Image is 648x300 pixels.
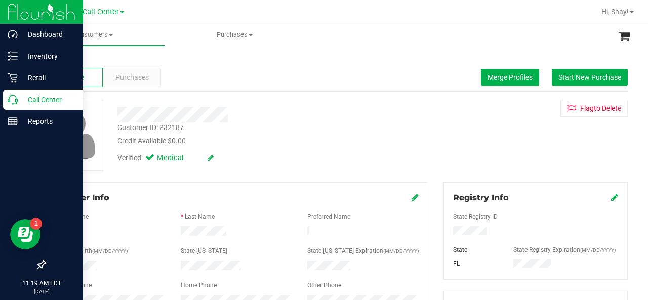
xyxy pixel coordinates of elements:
[5,279,78,288] p: 11:19 AM EDT
[18,50,78,62] p: Inventory
[58,246,128,255] label: Date of Birth
[165,24,305,46] a: Purchases
[83,8,119,16] span: Call Center
[168,137,186,145] span: $0.00
[24,24,165,46] a: Customers
[18,115,78,127] p: Reports
[558,73,621,81] span: Start New Purchase
[8,51,18,61] inline-svg: Inventory
[552,69,628,86] button: Start New Purchase
[18,94,78,106] p: Call Center
[445,259,506,268] div: FL
[181,281,217,290] label: Home Phone
[453,193,509,202] span: Registry Info
[513,245,616,254] label: State Registry Expiration
[181,246,227,255] label: State [US_STATE]
[117,153,214,164] div: Verified:
[488,73,533,81] span: Merge Profiles
[18,72,78,84] p: Retail
[165,30,304,39] span: Purchases
[560,100,628,117] button: Flagto Delete
[30,218,42,230] iframe: Resource center unread badge
[601,8,629,16] span: Hi, Shay!
[307,246,419,255] label: State [US_STATE] Expiration
[453,212,498,221] label: State Registry ID
[10,219,40,249] iframe: Resource center
[8,73,18,83] inline-svg: Retail
[481,69,539,86] button: Merge Profiles
[383,248,419,254] span: (MM/DD/YYYY)
[445,245,506,254] div: State
[307,281,341,290] label: Other Phone
[157,153,197,164] span: Medical
[24,30,165,39] span: Customers
[92,248,128,254] span: (MM/DD/YYYY)
[8,95,18,105] inline-svg: Call Center
[115,72,149,83] span: Purchases
[117,136,401,146] div: Credit Available:
[8,29,18,39] inline-svg: Dashboard
[185,212,215,221] label: Last Name
[307,212,350,221] label: Preferred Name
[18,28,78,40] p: Dashboard
[8,116,18,126] inline-svg: Reports
[580,247,616,253] span: (MM/DD/YYYY)
[5,288,78,295] p: [DATE]
[117,122,184,133] div: Customer ID: 232187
